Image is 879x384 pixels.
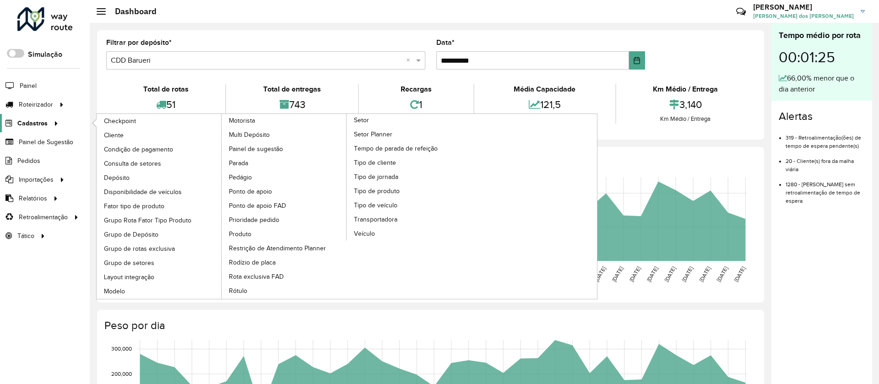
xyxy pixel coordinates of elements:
[104,116,136,126] span: Checkpoint
[477,95,613,114] div: 121,5
[228,84,355,95] div: Total de entregas
[222,270,347,283] a: Rota exclusiva FAD
[477,84,613,95] div: Média Capacidade
[106,37,172,48] label: Filtrar por depósito
[629,51,645,70] button: Choose Date
[229,130,270,140] span: Multi Depósito
[406,55,414,66] span: Clear all
[19,175,54,184] span: Importações
[354,215,397,224] span: Transportadora
[229,229,251,239] span: Produto
[593,265,607,283] text: [DATE]
[779,42,865,73] div: 00:01:25
[731,2,751,22] a: Contato Rápido
[106,6,157,16] h2: Dashboard
[786,150,865,173] li: 20 - Cliente(s) fora da malha viária
[229,258,276,267] span: Rodízio de placa
[222,241,347,255] a: Restrição de Atendimento Planner
[229,144,283,154] span: Painel de sugestão
[222,255,347,269] a: Rodízio de placa
[229,187,272,196] span: Ponto de apoio
[104,145,173,154] span: Condição de pagamento
[229,158,248,168] span: Parada
[354,130,392,139] span: Setor Planner
[229,286,247,296] span: Rótulo
[228,95,355,114] div: 743
[222,227,347,241] a: Produto
[779,29,865,42] div: Tempo médio por rota
[229,173,252,182] span: Pedágio
[97,199,222,213] a: Fator tipo de produto
[97,185,222,199] a: Disponibilidade de veículos
[111,371,132,377] text: 200,000
[28,49,62,60] label: Simulação
[354,200,397,210] span: Tipo de veículo
[229,116,255,125] span: Motorista
[17,119,48,128] span: Cadastros
[698,265,711,283] text: [DATE]
[104,216,191,225] span: Grupo Rota Fator Tipo Produto
[104,230,158,239] span: Grupo de Depósito
[97,270,222,284] a: Layout integração
[17,231,34,241] span: Tático
[229,243,326,253] span: Restrição de Atendimento Planner
[753,3,854,11] h3: [PERSON_NAME]
[222,156,347,170] a: Parada
[97,157,222,170] a: Consulta de setores
[97,114,222,128] a: Checkpoint
[347,156,472,169] a: Tipo de cliente
[611,265,624,283] text: [DATE]
[109,84,223,95] div: Total de rotas
[646,265,659,283] text: [DATE]
[347,127,472,141] a: Setor Planner
[619,114,753,124] div: Km Médio / Entrega
[347,198,472,212] a: Tipo de veículo
[97,256,222,270] a: Grupo de setores
[733,265,746,283] text: [DATE]
[97,227,222,241] a: Grupo de Depósito
[786,127,865,150] li: 319 - Retroalimentação(ões) de tempo de espera pendente(s)
[222,114,472,299] a: Setor
[347,184,472,198] a: Tipo de produto
[229,272,284,281] span: Rota exclusiva FAD
[627,3,722,27] div: Críticas? Dúvidas? Elogios? Sugestões? Entre em contato conosco!
[619,95,753,114] div: 3,140
[229,215,279,225] span: Prioridade pedido
[97,142,222,156] a: Condição de pagamento
[19,100,53,109] span: Roteirizador
[361,95,471,114] div: 1
[222,284,347,297] a: Rótulo
[104,244,175,254] span: Grupo de rotas exclusiva
[222,199,347,212] a: Ponto de apoio FAD
[681,265,694,283] text: [DATE]
[347,170,472,184] a: Tipo de jornada
[19,137,73,147] span: Painel de Sugestão
[104,130,124,140] span: Cliente
[19,212,68,222] span: Retroalimentação
[222,184,347,198] a: Ponto de apoio
[20,81,37,91] span: Painel
[104,187,182,197] span: Disponibilidade de veículos
[229,201,286,211] span: Ponto de apoio FAD
[104,173,130,183] span: Depósito
[436,37,455,48] label: Data
[716,265,729,283] text: [DATE]
[19,194,47,203] span: Relatórios
[628,265,641,283] text: [DATE]
[111,346,132,352] text: 300,000
[97,284,222,298] a: Modelo
[347,212,472,226] a: Transportadora
[222,128,347,141] a: Multi Depósito
[97,171,222,184] a: Depósito
[222,170,347,184] a: Pedágio
[222,213,347,227] a: Prioridade pedido
[354,144,438,153] span: Tempo de parada de refeição
[222,142,347,156] a: Painel de sugestão
[361,84,471,95] div: Recargas
[354,186,400,196] span: Tipo de produto
[104,287,125,296] span: Modelo
[104,319,755,332] h4: Peso por dia
[354,172,398,182] span: Tipo de jornada
[663,265,677,283] text: [DATE]
[619,84,753,95] div: Km Médio / Entrega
